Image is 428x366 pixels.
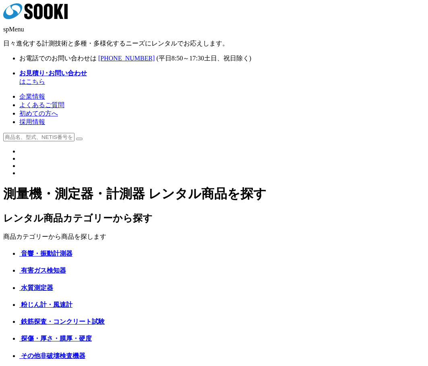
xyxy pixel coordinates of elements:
[3,185,425,203] h1: 測量機・測定器・計測器 レンタル商品を探す
[3,26,24,33] span: spMenu
[21,318,105,325] span: 鉄筋探査・コンクリート試験
[172,55,183,62] span: 8:50
[98,55,155,62] a: [PHONE_NUMBER]
[21,335,92,342] span: 探傷・厚さ・膜厚・硬度
[3,133,74,141] input: 商品名、型式、NETIS番号を入力してください
[3,39,425,48] p: 日々進化する計測技術と多種・多様化するニーズにレンタルでお応えします。
[21,284,53,291] span: 水質測定器
[19,352,85,359] a: その他非破壊検査機器
[19,110,58,117] a: 初めての方へ
[19,101,64,108] a: よくあるご質問
[189,55,204,62] span: 17:30
[19,55,97,62] span: お電話でのお問い合わせは
[19,284,53,291] a: 水質測定器
[19,267,66,274] a: 有害ガス検知器
[156,55,251,62] span: (平日 ～ 土日、祝日除く)
[21,352,85,359] span: その他非破壊検査機器
[21,267,66,274] span: 有害ガス検知器
[19,301,72,308] a: 粉じん計・風速計
[21,250,72,257] span: 音響・振動計測器
[19,70,87,77] strong: お見積り･お問い合わせ
[19,70,87,85] a: お見積り･お問い合わせはこちら
[21,301,72,308] span: 粉じん計・風速計
[19,335,92,342] a: 探傷・厚さ・膜厚・硬度
[19,118,45,125] a: 採用情報
[3,212,425,225] h2: レンタル商品カテゴリーから探す
[19,250,72,257] a: 音響・振動計測器
[3,233,425,241] p: 商品カテゴリーから商品を探します
[19,70,87,85] span: はこちら
[19,318,105,325] a: 鉄筋探査・コンクリート試験
[19,93,45,100] a: 企業情報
